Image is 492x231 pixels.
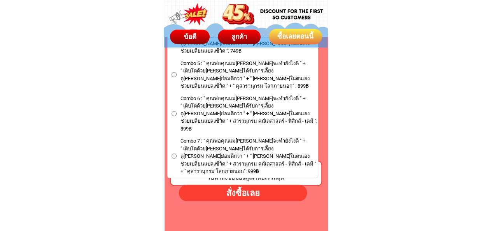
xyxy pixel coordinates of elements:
span: Combo 6 : " คุณพ่อคุณแม่[PERSON_NAME]จะทำยังไงดี " + " เติบโตด้วย[PERSON_NAME]ได้รับการเลี้ยงดู[P... [180,95,318,133]
input: Combo 6 : " คุณพ่อคุณแม่[PERSON_NAME]จะทำยังไงดี " +" เติบโตด้วย[PERSON_NAME]ได้รับการเลี้ยงดู[PE... [172,111,177,116]
span: ข้อดี [183,33,196,41]
div: ซื้อเลยตอนนี้ [269,32,322,42]
div: ลูกค้า [218,32,261,42]
input: Combo 7 : " คุณพ่อคุณแม่[PERSON_NAME]จะทำยังไงดี " +" เติบโตด้วย[PERSON_NAME]ได้รับการเลี้ยงดู[PE... [172,153,177,159]
input: Combo 5 : " คุณพ่อคุณแม่[PERSON_NAME]จะทำยังไงดี " +" เติบโตด้วย[PERSON_NAME]ได้รับการเลี้ยงดู[PE... [172,72,177,77]
span: Combo 5 : " คุณพ่อคุณแม่[PERSON_NAME]จะทำยังไงดี " + " เติบโตด้วย[PERSON_NAME]ได้รับการเลี้ยงดู[P... [180,60,318,90]
div: สั่งซื้อเลย [179,186,307,199]
span: Combo 7 : " คุณพ่อคุณแม่[PERSON_NAME]จะทำยังไงดี " + " เติบโตด้วย[PERSON_NAME]ได้รับการเลี้ยงดู[P... [180,137,318,175]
